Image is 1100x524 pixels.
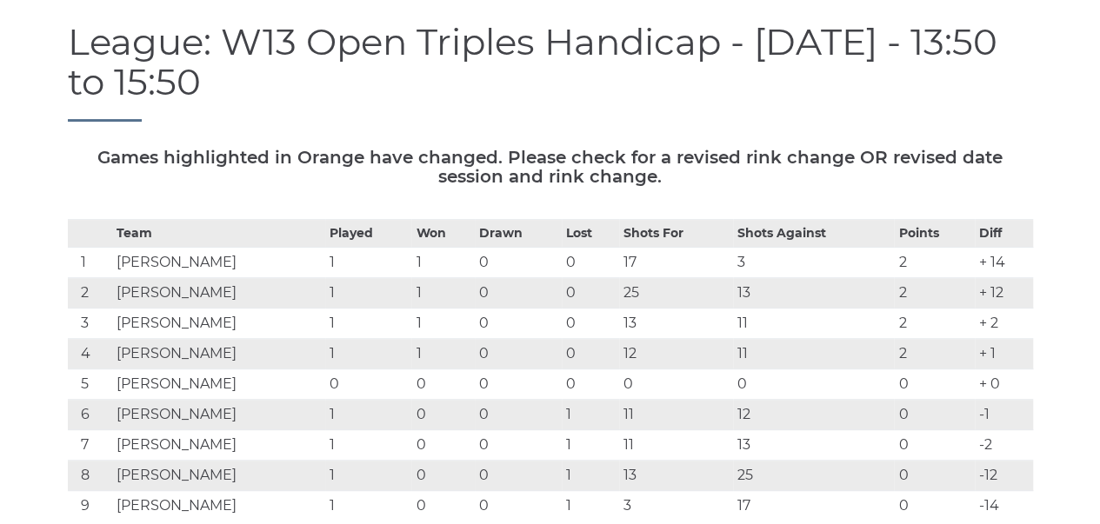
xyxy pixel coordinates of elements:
[475,339,561,369] td: 0
[68,148,1033,186] h5: Games highlighted in Orange have changed. Please check for a revised rink change OR revised date ...
[475,461,561,491] td: 0
[975,369,1032,400] td: + 0
[619,369,733,400] td: 0
[411,461,475,491] td: 0
[975,220,1032,248] th: Diff
[619,308,733,339] td: 13
[562,339,619,369] td: 0
[325,339,411,369] td: 1
[325,369,411,400] td: 0
[894,369,975,400] td: 0
[894,430,975,461] td: 0
[894,248,975,278] td: 2
[619,248,733,278] td: 17
[475,248,561,278] td: 0
[475,430,561,461] td: 0
[975,308,1032,339] td: + 2
[562,220,619,248] th: Lost
[975,339,1032,369] td: + 1
[325,220,411,248] th: Played
[411,248,475,278] td: 1
[975,400,1032,430] td: -1
[894,461,975,491] td: 0
[475,278,561,308] td: 0
[112,369,325,400] td: [PERSON_NAME]
[975,278,1032,308] td: + 12
[325,248,411,278] td: 1
[475,308,561,339] td: 0
[562,430,619,461] td: 1
[894,400,975,430] td: 0
[68,461,112,491] td: 8
[619,339,733,369] td: 12
[112,491,325,521] td: [PERSON_NAME]
[112,248,325,278] td: [PERSON_NAME]
[325,461,411,491] td: 1
[112,400,325,430] td: [PERSON_NAME]
[475,491,561,521] td: 0
[112,430,325,461] td: [PERSON_NAME]
[894,278,975,308] td: 2
[68,491,112,521] td: 9
[733,248,895,278] td: 3
[562,400,619,430] td: 1
[562,248,619,278] td: 0
[619,220,733,248] th: Shots For
[325,308,411,339] td: 1
[68,369,112,400] td: 5
[975,491,1032,521] td: -14
[733,400,895,430] td: 12
[619,400,733,430] td: 11
[733,369,895,400] td: 0
[411,430,475,461] td: 0
[68,430,112,461] td: 7
[475,400,561,430] td: 0
[411,278,475,308] td: 1
[411,369,475,400] td: 0
[894,308,975,339] td: 2
[325,400,411,430] td: 1
[733,339,895,369] td: 11
[975,248,1032,278] td: + 14
[733,308,895,339] td: 11
[894,220,975,248] th: Points
[562,491,619,521] td: 1
[733,220,895,248] th: Shots Against
[733,461,895,491] td: 25
[411,220,475,248] th: Won
[68,22,1033,122] h1: League: W13 Open Triples Handicap - [DATE] - 13:50 to 15:50
[562,461,619,491] td: 1
[411,491,475,521] td: 0
[411,400,475,430] td: 0
[475,369,561,400] td: 0
[68,248,112,278] td: 1
[112,220,325,248] th: Team
[975,461,1032,491] td: -12
[619,278,733,308] td: 25
[562,278,619,308] td: 0
[112,308,325,339] td: [PERSON_NAME]
[733,491,895,521] td: 17
[562,308,619,339] td: 0
[112,461,325,491] td: [PERSON_NAME]
[68,278,112,308] td: 2
[619,430,733,461] td: 11
[894,339,975,369] td: 2
[325,491,411,521] td: 1
[975,430,1032,461] td: -2
[112,339,325,369] td: [PERSON_NAME]
[68,339,112,369] td: 4
[475,220,561,248] th: Drawn
[411,339,475,369] td: 1
[325,430,411,461] td: 1
[733,430,895,461] td: 13
[112,278,325,308] td: [PERSON_NAME]
[562,369,619,400] td: 0
[619,491,733,521] td: 3
[325,278,411,308] td: 1
[733,278,895,308] td: 13
[894,491,975,521] td: 0
[68,400,112,430] td: 6
[68,308,112,339] td: 3
[619,461,733,491] td: 13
